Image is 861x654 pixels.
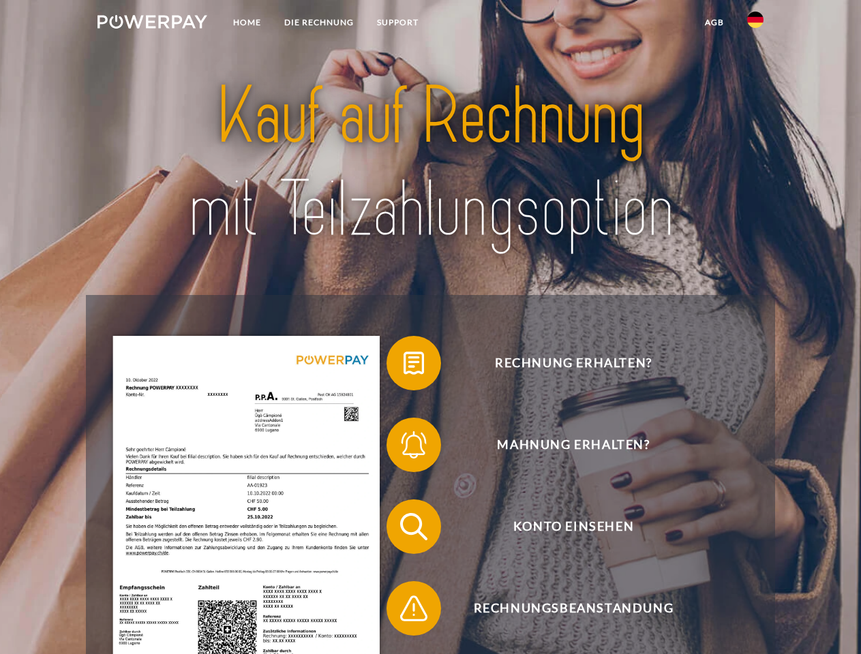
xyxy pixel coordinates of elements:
span: Rechnungsbeanstandung [406,581,740,636]
button: Mahnung erhalten? [387,418,741,472]
span: Rechnung erhalten? [406,336,740,390]
a: SUPPORT [365,10,430,35]
img: title-powerpay_de.svg [130,65,731,261]
button: Rechnungsbeanstandung [387,581,741,636]
a: Home [222,10,273,35]
img: qb_warning.svg [397,591,431,625]
img: qb_bill.svg [397,346,431,380]
span: Konto einsehen [406,499,740,554]
button: Konto einsehen [387,499,741,554]
button: Rechnung erhalten? [387,336,741,390]
img: qb_search.svg [397,510,431,544]
img: qb_bell.svg [397,428,431,462]
span: Mahnung erhalten? [406,418,740,472]
a: DIE RECHNUNG [273,10,365,35]
img: logo-powerpay-white.svg [97,15,207,29]
a: agb [693,10,736,35]
img: de [747,12,764,28]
